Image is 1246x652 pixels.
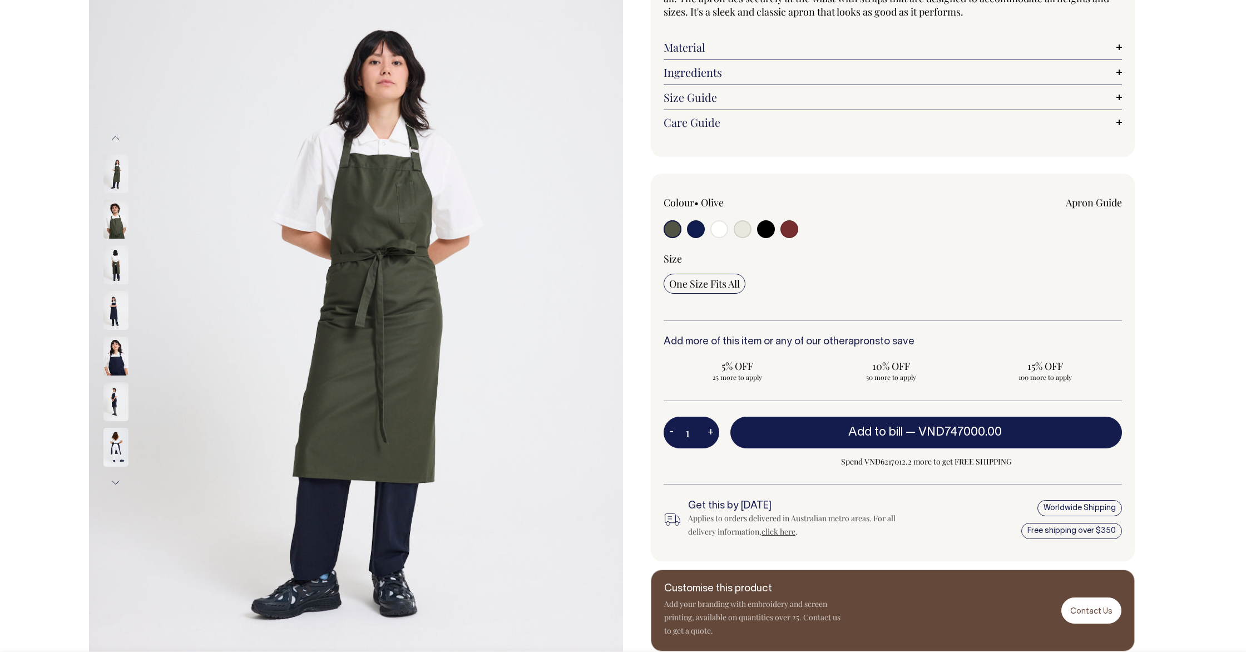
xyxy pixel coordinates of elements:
[103,291,128,330] img: dark-navy
[701,196,724,209] label: Olive
[103,428,128,467] img: dark-navy
[977,373,1113,382] span: 100 more to apply
[702,422,719,444] button: +
[664,356,811,385] input: 5% OFF 25 more to apply
[103,200,128,239] img: olive
[848,427,903,438] span: Add to bill
[103,245,128,284] img: olive
[730,455,1122,468] span: Spend VND6217012.2 more to get FREE SHIPPING
[971,356,1119,385] input: 15% OFF 100 more to apply
[664,337,1122,348] h6: Add more of this item or any of our other to save
[1066,196,1122,209] a: Apron Guide
[664,91,1122,104] a: Size Guide
[664,41,1122,54] a: Material
[664,116,1122,129] a: Care Guide
[103,337,128,376] img: dark-navy
[103,154,128,193] img: olive
[977,359,1113,373] span: 15% OFF
[669,277,740,290] span: One Size Fits All
[669,373,805,382] span: 25 more to apply
[918,427,1002,438] span: VND747000.00
[823,359,960,373] span: 10% OFF
[818,356,965,385] input: 10% OFF 50 more to apply
[664,252,1122,265] div: Size
[848,337,880,347] a: aprons
[823,373,960,382] span: 50 more to apply
[688,512,914,539] div: Applies to orders delivered in Australian metro areas. For all delivery information, .
[664,597,842,638] p: Add your branding with embroidery and screen printing, available on quantities over 25. Contact u...
[694,196,699,209] span: •
[688,501,914,512] h6: Get this by [DATE]
[107,126,124,151] button: Previous
[664,422,679,444] button: -
[669,359,805,373] span: 5% OFF
[1061,597,1121,624] a: Contact Us
[664,66,1122,79] a: Ingredients
[664,584,842,595] h6: Customise this product
[664,196,847,209] div: Colour
[107,470,124,495] button: Next
[906,427,1005,438] span: —
[103,382,128,421] img: dark-navy
[762,526,795,537] a: click here
[730,417,1122,448] button: Add to bill —VND747000.00
[664,274,745,294] input: One Size Fits All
